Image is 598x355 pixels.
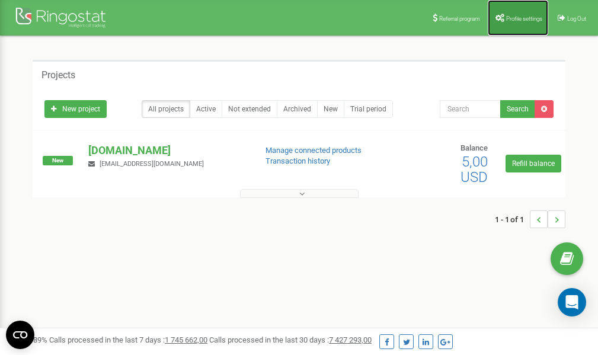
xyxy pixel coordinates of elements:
[277,100,318,118] a: Archived
[190,100,222,118] a: Active
[49,335,207,344] span: Calls processed in the last 7 days :
[440,100,501,118] input: Search
[266,146,362,155] a: Manage connected products
[317,100,344,118] a: New
[329,335,372,344] u: 7 427 293,00
[461,153,488,186] span: 5,00 USD
[439,15,480,22] span: Referral program
[6,321,34,349] button: Open CMP widget
[495,210,530,228] span: 1 - 1 of 1
[500,100,535,118] button: Search
[43,156,73,165] span: New
[266,156,330,165] a: Transaction history
[558,288,586,316] div: Open Intercom Messenger
[344,100,393,118] a: Trial period
[506,155,561,172] a: Refill balance
[142,100,190,118] a: All projects
[222,100,277,118] a: Not extended
[461,143,488,152] span: Balance
[495,199,565,240] nav: ...
[41,70,75,81] h5: Projects
[506,15,542,22] span: Profile settings
[209,335,372,344] span: Calls processed in the last 30 days :
[567,15,586,22] span: Log Out
[100,160,204,168] span: [EMAIL_ADDRESS][DOMAIN_NAME]
[165,335,207,344] u: 1 745 662,00
[88,143,246,158] p: [DOMAIN_NAME]
[44,100,107,118] a: New project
